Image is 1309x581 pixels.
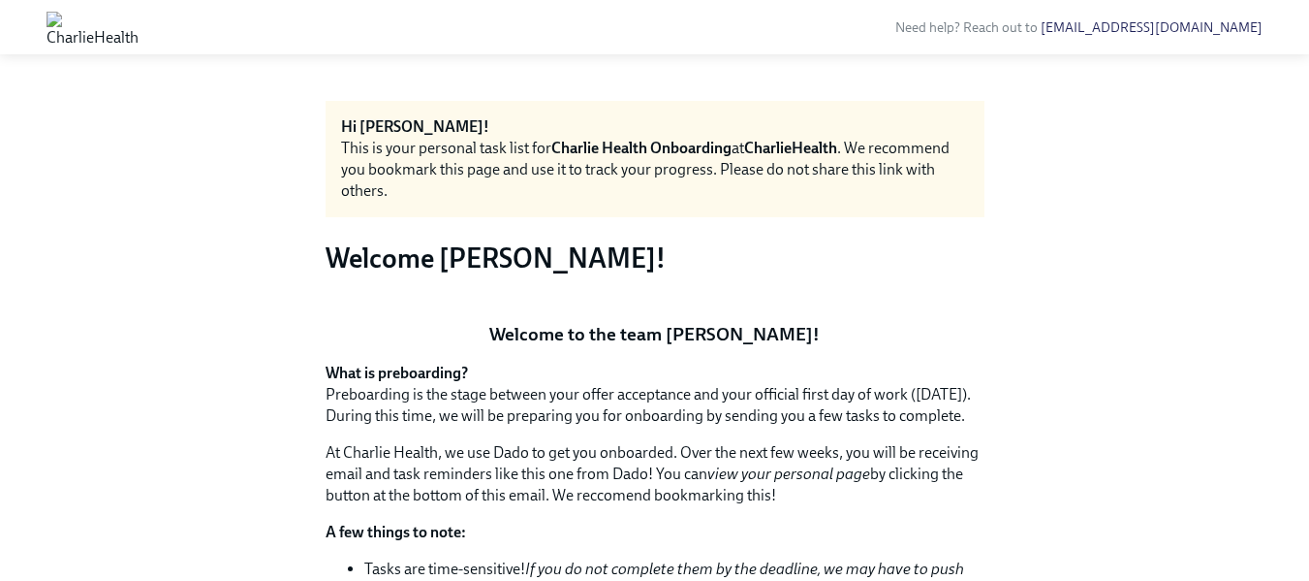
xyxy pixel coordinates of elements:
p: At Charlie Health, we use Dado to get you onboarded. Over the next few weeks, you will be receivi... [326,442,984,506]
strong: Welcome to the team [PERSON_NAME]! [489,323,820,345]
a: [EMAIL_ADDRESS][DOMAIN_NAME] [1041,19,1262,36]
span: Need help? Reach out to [895,19,1262,36]
em: view your personal page [707,465,870,483]
strong: What is preboarding? [326,364,468,382]
img: CharlieHealth [47,12,139,43]
strong: A few things to note: [326,523,466,541]
p: Preboarding is the stage between your offer acceptance and your official first day of work ([DATE... [326,363,984,427]
div: This is your personal task list for at . We recommend you bookmark this page and use it to track ... [341,138,969,202]
strong: Charlie Health Onboarding [551,139,732,157]
strong: CharlieHealth [744,139,837,157]
strong: Hi [PERSON_NAME]! [341,117,489,136]
h3: Welcome [PERSON_NAME]! [326,241,984,275]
